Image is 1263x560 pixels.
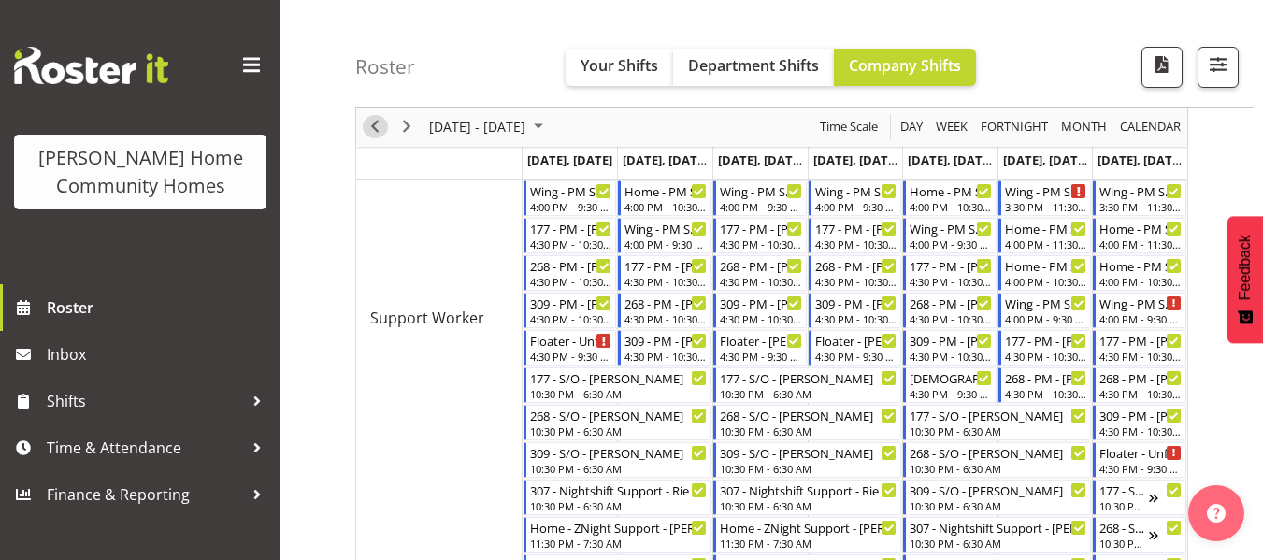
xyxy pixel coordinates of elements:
[618,255,711,291] div: Support Worker"s event - 177 - PM - Billie Sothern Begin From Tuesday, September 2, 2025 at 4:30:...
[910,349,992,364] div: 4:30 PM - 10:30 PM
[720,199,802,214] div: 4:00 PM - 9:30 PM
[903,330,997,366] div: Support Worker"s event - 309 - PM - Mary Endaya Begin From Friday, September 5, 2025 at 4:30:00 P...
[1118,116,1183,139] span: calendar
[618,180,711,216] div: Support Worker"s event - Home - PM Support 2 - Maria Cerbas Begin From Tuesday, September 2, 2025...
[530,406,707,424] div: 268 - S/O - [PERSON_NAME]
[713,517,901,553] div: Support Worker"s event - Home - ZNight Support - Navneet Kaur Begin From Wednesday, September 3, ...
[720,443,897,462] div: 309 - S/O - [PERSON_NAME]
[1141,47,1183,88] button: Download a PDF of the roster according to the set date range.
[910,274,992,289] div: 4:30 PM - 10:30 PM
[33,144,248,200] div: [PERSON_NAME] Home Community Homes
[903,480,1091,515] div: Support Worker"s event - 309 - S/O - Mary Endaya Begin From Friday, September 5, 2025 at 10:30:00...
[624,294,707,312] div: 268 - PM - [PERSON_NAME]
[530,498,707,513] div: 10:30 PM - 6:30 AM
[718,151,803,168] span: [DATE], [DATE]
[1005,386,1087,401] div: 4:30 PM - 10:30 PM
[1005,219,1087,237] div: Home - PM Support 1 (Sat/Sun) - [PERSON_NAME]
[1099,461,1182,476] div: 4:30 PM - 9:30 PM
[720,237,802,251] div: 4:30 PM - 10:30 PM
[1005,181,1087,200] div: Wing - PM Support 1 - Unfilled
[1117,116,1184,139] button: Month
[1005,368,1087,387] div: 268 - PM - [PERSON_NAME]
[1099,311,1182,326] div: 4:00 PM - 9:30 PM
[618,218,711,253] div: Support Worker"s event - Wing - PM Support 2 - Julius Antonio Begin From Tuesday, September 2, 20...
[530,461,707,476] div: 10:30 PM - 6:30 AM
[1093,330,1186,366] div: Support Worker"s event - 177 - PM - Billie Sothern Begin From Sunday, September 7, 2025 at 4:30:0...
[1099,386,1182,401] div: 4:30 PM - 10:30 PM
[1099,424,1182,438] div: 4:30 PM - 10:30 PM
[910,368,992,387] div: [DEMOGRAPHIC_DATA] - [PERSON_NAME]
[14,47,168,84] img: Rosterit website logo
[618,293,711,328] div: Support Worker"s event - 268 - PM - Katrina Shaw Begin From Tuesday, September 2, 2025 at 4:30:00...
[530,481,707,499] div: 307 - Nightshift Support - Rie De Honor
[624,274,707,289] div: 4:30 PM - 10:30 PM
[1237,235,1254,300] span: Feedback
[530,331,612,350] div: Floater - Unfilled
[933,116,971,139] button: Timeline Week
[530,199,612,214] div: 4:00 PM - 9:30 PM
[1099,498,1149,513] div: 10:30 PM - 6:30 AM
[720,498,897,513] div: 10:30 PM - 6:30 AM
[720,461,897,476] div: 10:30 PM - 6:30 AM
[527,151,612,168] span: [DATE], [DATE]
[524,480,711,515] div: Support Worker"s event - 307 - Nightshift Support - Rie De Honor Begin From Monday, September 1, ...
[1099,518,1149,537] div: 268 - S/O - [PERSON_NAME]
[1058,116,1111,139] button: Timeline Month
[849,55,961,76] span: Company Shifts
[720,219,802,237] div: 177 - PM - [PERSON_NAME]
[1005,349,1087,364] div: 4:30 PM - 10:30 PM
[713,180,807,216] div: Support Worker"s event - Wing - PM Support 2 - Eloise Bailey Begin From Wednesday, September 3, 2...
[673,49,834,86] button: Department Shifts
[1093,405,1186,440] div: Support Worker"s event - 309 - PM - Mary Endaya Begin From Sunday, September 7, 2025 at 4:30:00 P...
[1099,199,1182,214] div: 3:30 PM - 11:30 PM
[910,461,1086,476] div: 10:30 PM - 6:30 AM
[524,255,617,291] div: Support Worker"s event - 268 - PM - Lovejot Kaur Begin From Monday, September 1, 2025 at 4:30:00 ...
[524,330,617,366] div: Support Worker"s event - Floater - Unfilled Begin From Monday, September 1, 2025 at 4:30:00 PM GM...
[1099,256,1182,275] div: Home - PM Support 2 - [PERSON_NAME]
[815,199,897,214] div: 4:00 PM - 9:30 PM
[524,180,617,216] div: Support Worker"s event - Wing - PM Support 2 - Jess Aracan Begin From Monday, September 1, 2025 a...
[910,536,1086,551] div: 10:30 PM - 6:30 AM
[903,218,997,253] div: Support Worker"s event - Wing - PM Support 2 - Lovejot Kaur Begin From Friday, September 5, 2025 ...
[530,181,612,200] div: Wing - PM Support 2 - [PERSON_NAME]
[910,406,1086,424] div: 177 - S/O - [PERSON_NAME]
[720,536,897,551] div: 11:30 PM - 7:30 AM
[47,481,243,509] span: Finance & Reporting
[903,255,997,291] div: Support Worker"s event - 177 - PM - Liezl Sanchez Begin From Friday, September 5, 2025 at 4:30:00...
[1099,219,1182,237] div: Home - PM Support 1 (Sat/Sun) - [PERSON_NAME]
[623,151,708,168] span: [DATE], [DATE]
[903,405,1091,440] div: Support Worker"s event - 177 - S/O - Liezl Sanchez Begin From Friday, September 5, 2025 at 10:30:...
[910,481,1086,499] div: 309 - S/O - [PERSON_NAME]
[815,331,897,350] div: Floater - [PERSON_NAME]
[1093,480,1186,515] div: Support Worker"s event - 177 - S/O - Billie Sothern Begin From Sunday, September 7, 2025 at 10:30...
[713,405,901,440] div: Support Worker"s event - 268 - S/O - Katrina Shaw Begin From Wednesday, September 3, 2025 at 10:3...
[355,56,415,78] h4: Roster
[1059,116,1109,139] span: Month
[1099,237,1182,251] div: 4:00 PM - 11:30 PM
[1099,274,1182,289] div: 4:00 PM - 10:30 PM
[815,294,897,312] div: 309 - PM - [PERSON_NAME]
[1099,349,1182,364] div: 4:30 PM - 10:30 PM
[1227,216,1263,343] button: Feedback - Show survey
[1099,181,1182,200] div: Wing - PM Support 1 - [PERSON_NAME]
[809,293,902,328] div: Support Worker"s event - 309 - PM - Dipika Thapa Begin From Thursday, September 4, 2025 at 4:30:0...
[624,199,707,214] div: 4:00 PM - 10:30 PM
[713,367,901,403] div: Support Worker"s event - 177 - S/O - Billie Sothern Begin From Wednesday, September 3, 2025 at 10...
[713,480,901,515] div: Support Worker"s event - 307 - Nightshift Support - Rie De Honor Begin From Wednesday, September ...
[910,199,992,214] div: 4:00 PM - 10:30 PM
[910,386,992,401] div: 4:30 PM - 9:30 PM
[47,387,243,415] span: Shifts
[1093,367,1186,403] div: Support Worker"s event - 268 - PM - Arshdeep Singh Begin From Sunday, September 7, 2025 at 4:30:0...
[624,349,707,364] div: 4:30 PM - 10:30 PM
[47,434,243,462] span: Time & Attendance
[720,274,802,289] div: 4:30 PM - 10:30 PM
[1003,151,1088,168] span: [DATE], [DATE]
[524,405,711,440] div: Support Worker"s event - 268 - S/O - Lovejot Kaur Begin From Monday, September 1, 2025 at 10:30:0...
[530,518,707,537] div: Home - ZNight Support - [PERSON_NAME]
[1093,255,1186,291] div: Support Worker"s event - Home - PM Support 2 - Lovejot Kaur Begin From Sunday, September 7, 2025 ...
[524,517,711,553] div: Support Worker"s event - Home - ZNight Support - Cheenee Vargas Begin From Monday, September 1, 2...
[713,255,807,291] div: Support Worker"s event - 268 - PM - Katrina Shaw Begin From Wednesday, September 3, 2025 at 4:30:...
[530,294,612,312] div: 309 - PM - [PERSON_NAME]
[713,293,807,328] div: Support Worker"s event - 309 - PM - Dipika Thapa Begin From Wednesday, September 3, 2025 at 4:30:...
[530,424,707,438] div: 10:30 PM - 6:30 AM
